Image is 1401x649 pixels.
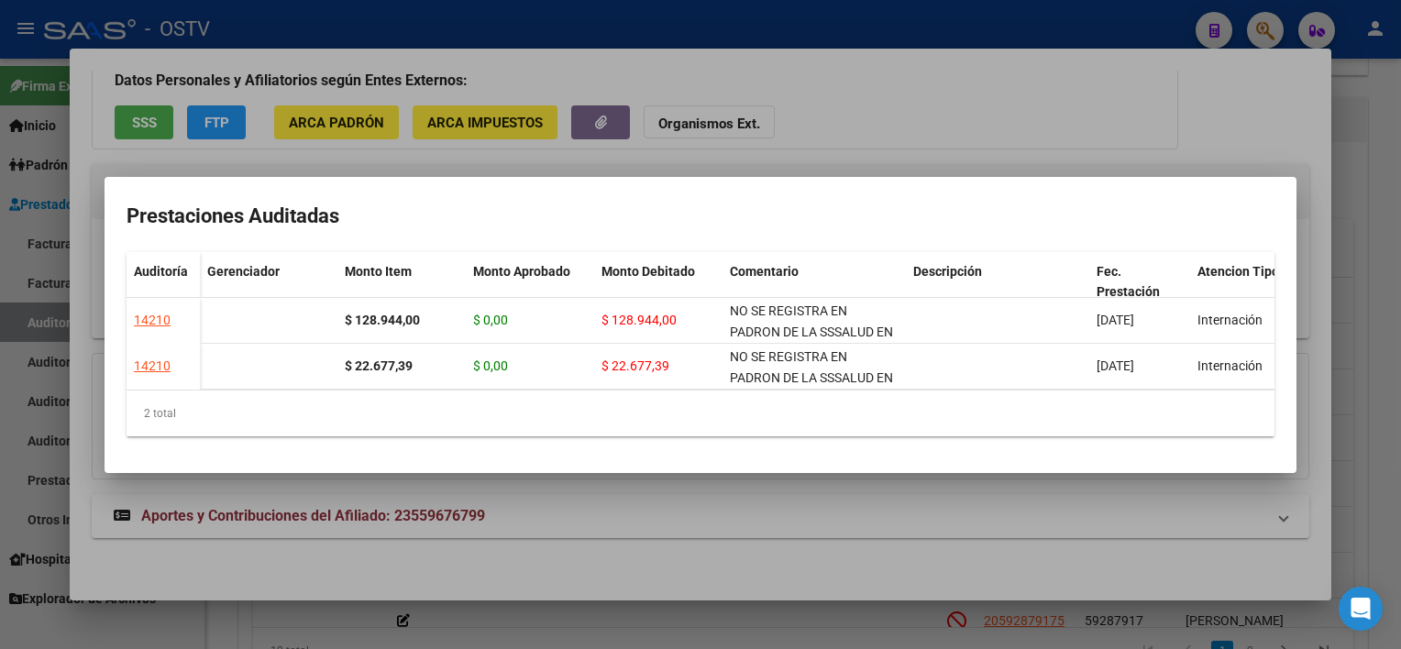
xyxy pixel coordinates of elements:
[1097,313,1134,327] span: [DATE]
[473,313,508,327] span: $ 0,00
[1197,313,1263,327] span: Internación
[601,313,677,327] span: $ 128.944,00
[127,390,1274,436] div: 2 total
[1190,252,1291,329] datatable-header-cell: Atencion Tipo
[466,252,594,329] datatable-header-cell: Monto Aprobado
[730,264,799,279] span: Comentario
[134,356,171,377] div: 14210
[601,264,695,279] span: Monto Debitado
[730,349,893,406] span: NO SE REGISTRA EN PADRON DE LA SSSALUD EN FECHA DE PRESTACION
[1339,587,1383,631] div: Open Intercom Messenger
[1089,252,1190,329] datatable-header-cell: Fec. Prestación
[134,264,188,279] span: Auditoría
[594,252,723,329] datatable-header-cell: Monto Debitado
[127,252,200,329] datatable-header-cell: Auditoría
[127,199,1274,234] h2: Prestaciones Auditadas
[473,358,508,373] span: $ 0,00
[1097,358,1134,373] span: [DATE]
[723,252,906,329] datatable-header-cell: Comentario
[601,358,669,373] span: $ 22.677,39
[345,358,413,373] strong: $ 22.677,39
[1197,358,1263,373] span: Internación
[730,303,893,360] span: NO SE REGISTRA EN PADRON DE LA SSSALUD EN FECHA DE PRESTACION
[207,264,280,279] span: Gerenciador
[134,310,171,331] div: 14210
[337,252,466,329] datatable-header-cell: Monto Item
[200,252,337,329] datatable-header-cell: Gerenciador
[1197,264,1279,279] span: Atencion Tipo
[906,252,1089,329] datatable-header-cell: Descripción
[345,264,412,279] span: Monto Item
[345,313,420,327] strong: $ 128.944,00
[913,264,982,279] span: Descripción
[473,264,570,279] span: Monto Aprobado
[1097,264,1160,300] span: Fec. Prestación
